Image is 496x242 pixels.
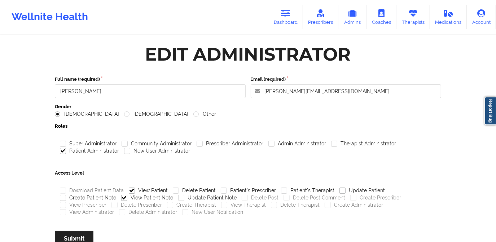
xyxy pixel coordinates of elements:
label: View Patient [129,188,168,194]
label: Community Administrator [122,141,192,147]
label: Email (required) [251,76,442,83]
a: Report Bug [484,97,496,125]
label: [DEMOGRAPHIC_DATA] [55,111,119,117]
a: Dashboard [268,5,303,29]
label: Access Level [55,170,441,177]
label: New User Administrator [124,148,190,154]
label: [DEMOGRAPHIC_DATA] [124,111,188,117]
label: Download Patient Data [60,188,124,194]
div: Edit Administrator [145,43,351,66]
label: View Therapist [221,202,266,208]
label: View Patient Note [121,195,173,201]
label: Roles [55,123,441,130]
input: Full name [55,84,246,98]
label: Gender [55,103,441,110]
a: Prescribers [303,5,339,29]
input: Email address [251,84,442,98]
label: Create Therapist [167,202,216,208]
a: Therapists [396,5,430,29]
label: Delete Post [242,195,278,201]
label: Delete Post Comment [284,195,345,201]
a: Coaches [366,5,396,29]
a: Account [467,5,496,29]
label: Super Administrator [60,141,117,147]
label: Delete Administrator [119,209,177,215]
label: Patient's Prescriber [221,188,276,194]
label: View Administrator [60,209,114,215]
label: Create Prescriber [350,195,401,201]
label: Delete Therapist [271,202,320,208]
label: Patient's Therapist [281,188,334,194]
a: Admins [338,5,366,29]
label: Create Patient Note [60,195,116,201]
label: Therapist Administrator [331,141,396,147]
label: Create Administrator [325,202,383,208]
label: Admin Administrator [268,141,326,147]
label: Patient Administrator [60,148,119,154]
label: Update Patient Note [178,195,237,201]
label: Delete Prescriber [111,202,162,208]
label: New User Notification [182,209,243,215]
label: View Prescriber [60,202,106,208]
label: Other [193,111,216,117]
label: Update Patient [339,188,385,194]
label: Prescriber Administrator [197,141,263,147]
label: Delete Patient [173,188,216,194]
label: Full name (required) [55,76,246,83]
a: Medications [430,5,467,29]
